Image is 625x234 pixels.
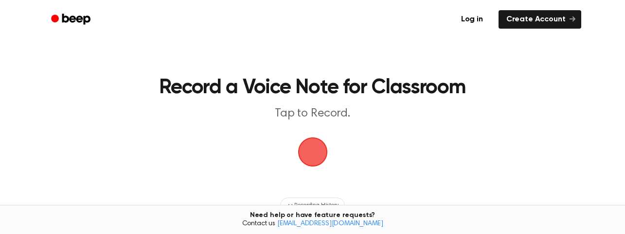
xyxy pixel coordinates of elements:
[44,10,99,29] a: Beep
[280,198,344,213] button: Recording History
[105,78,520,98] h1: Record a Voice Note for Classroom
[294,201,338,210] span: Recording History
[298,137,327,167] img: Beep Logo
[499,10,581,29] a: Create Account
[126,106,500,122] p: Tap to Record.
[277,220,383,227] a: [EMAIL_ADDRESS][DOMAIN_NAME]
[6,220,619,229] span: Contact us
[451,8,493,31] a: Log in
